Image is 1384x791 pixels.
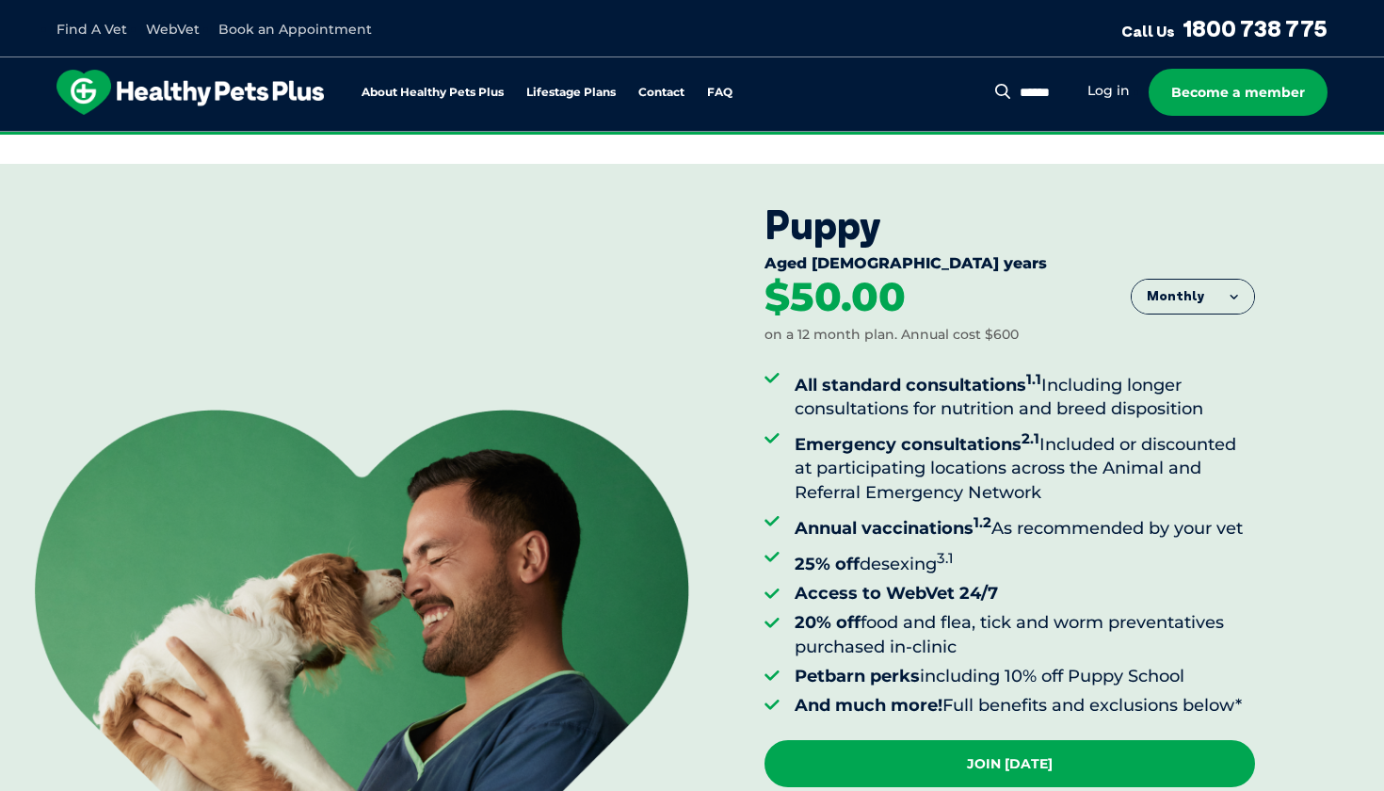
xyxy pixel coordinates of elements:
sup: 1.2 [974,513,991,531]
sup: 1.1 [1026,370,1041,388]
div: Aged [DEMOGRAPHIC_DATA] years [764,254,1255,277]
strong: All standard consultations [795,375,1041,395]
sup: 2.1 [1022,429,1039,447]
strong: 20% off [795,612,861,633]
li: Including longer consultations for nutrition and breed disposition [795,367,1255,421]
li: Included or discounted at participating locations across the Animal and Referral Emergency Network [795,427,1255,505]
strong: 25% off [795,554,860,574]
strong: Petbarn perks [795,666,920,686]
div: on a 12 month plan. Annual cost $600 [764,326,1019,345]
button: Monthly [1132,280,1254,314]
strong: Annual vaccinations [795,518,991,539]
sup: 3.1 [937,549,954,567]
a: Join [DATE] [764,740,1255,787]
li: Full benefits and exclusions below* [795,694,1255,718]
div: Puppy [764,202,1255,249]
li: food and flea, tick and worm preventatives purchased in-clinic [795,611,1255,658]
strong: Emergency consultations [795,434,1039,455]
li: As recommended by your vet [795,510,1255,541]
div: $50.00 [764,277,906,318]
strong: Access to WebVet 24/7 [795,583,998,604]
li: desexing [795,546,1255,576]
li: including 10% off Puppy School [795,665,1255,688]
strong: And much more! [795,695,942,716]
